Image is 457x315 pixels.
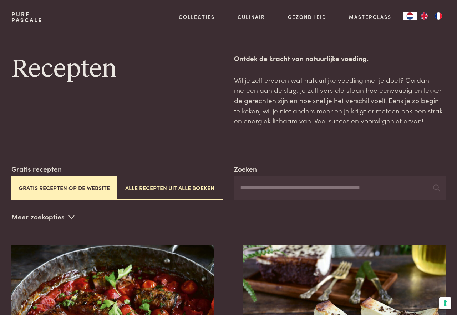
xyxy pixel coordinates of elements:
[117,176,223,200] button: Alle recepten uit alle boeken
[431,12,446,20] a: FR
[234,75,446,126] p: Wil je zelf ervaren wat natuurlijke voeding met je doet? Ga dan meteen aan de slag. Je zult verst...
[417,12,446,20] ul: Language list
[403,12,446,20] aside: Language selected: Nederlands
[179,13,215,21] a: Collecties
[11,164,62,174] label: Gratis recepten
[11,212,75,222] p: Meer zoekopties
[11,176,117,200] button: Gratis recepten op de website
[234,164,257,174] label: Zoeken
[349,13,391,21] a: Masterclass
[288,13,326,21] a: Gezondheid
[439,297,451,309] button: Uw voorkeuren voor toestemming voor trackingtechnologieën
[11,11,42,23] a: PurePascale
[403,12,417,20] div: Language
[417,12,431,20] a: EN
[403,12,417,20] a: NL
[238,13,265,21] a: Culinair
[11,53,223,85] h1: Recepten
[234,53,369,63] strong: Ontdek de kracht van natuurlijke voeding.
